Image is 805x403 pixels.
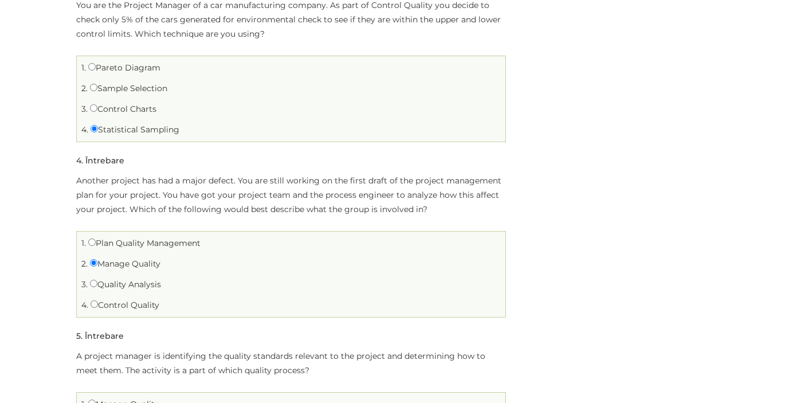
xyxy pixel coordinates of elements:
label: Control Quality [91,300,159,310]
h5: . Întrebare [76,156,124,165]
input: Plan Quality Management [88,238,96,246]
label: Statistical Sampling [91,124,179,135]
span: 3. [81,279,88,289]
input: Manage Quality [90,259,97,267]
h5: . Întrebare [76,332,124,341]
p: A project manager is identifying the quality standards relevant to the project and determining ho... [76,349,506,378]
p: Another project has had a major defect. You are still working on the first draft of the project m... [76,174,506,217]
span: 1. [81,62,86,73]
span: 5 [76,331,81,341]
input: Control Charts [90,104,97,112]
label: Sample Selection [90,83,167,93]
label: Control Charts [90,104,156,114]
span: 1. [81,238,86,248]
input: Pareto Diagram [88,63,96,71]
span: 3. [81,104,88,114]
label: Quality Analysis [90,279,161,289]
span: 2. [81,259,88,269]
input: Quality Analysis [90,280,97,287]
span: 4. [81,300,88,310]
input: Statistical Sampling [91,125,98,132]
label: Manage Quality [90,259,160,269]
span: 4 [76,155,81,166]
label: Plan Quality Management [88,238,201,248]
span: 2. [81,83,88,93]
input: Control Quality [91,300,98,308]
span: 4. [81,124,88,135]
input: Sample Selection [90,84,97,91]
label: Pareto Diagram [88,62,160,73]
